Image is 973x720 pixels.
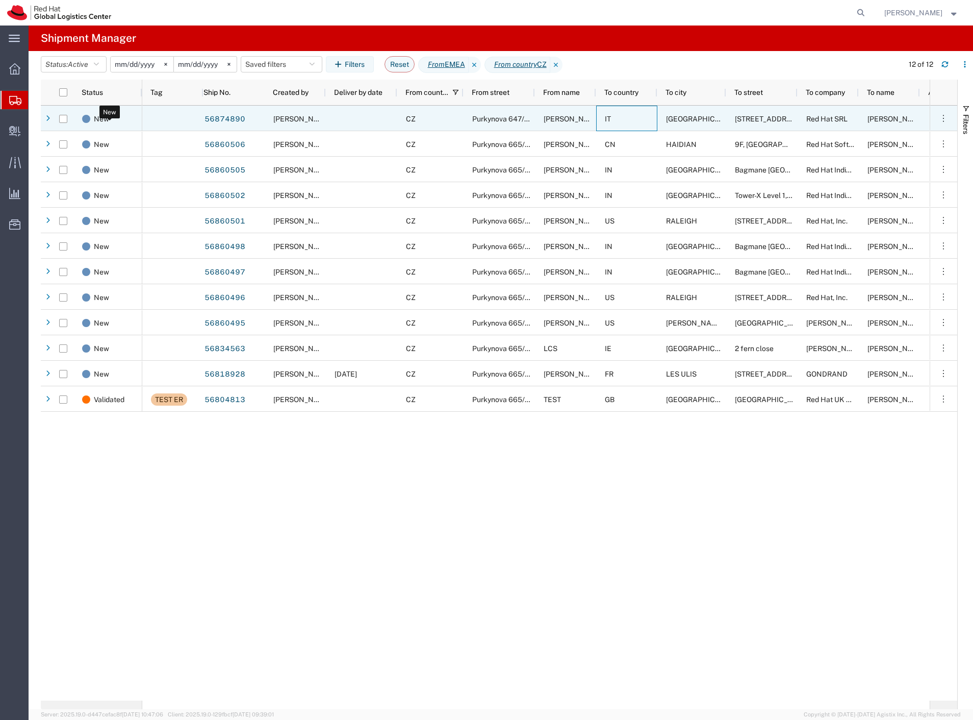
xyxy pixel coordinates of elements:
span: Shaza Aldawamneh [867,344,926,353]
span: CZ [406,115,416,123]
h4: Shipment Manager [41,26,136,51]
span: 100 East Davie Street [735,217,802,225]
span: BANGALORE [666,268,739,276]
span: Copyright © [DATE]-[DATE] Agistix Inc., All Rights Reserved [804,710,961,719]
span: John X [867,395,926,404]
button: Saved filters [241,56,322,72]
span: CZ [406,293,416,302]
a: 56860502 [204,188,246,204]
span: Purkynova 665/115 [472,191,535,200]
span: Purkynova 665/115 [472,217,535,225]
a: 56860505 [204,162,246,179]
span: Purkynova 665/115 [472,242,535,251]
span: Amy Marrich [544,370,602,378]
span: Filip Lizuch [273,293,331,302]
span: New [94,132,109,157]
span: Via Gustavo Fara 26 [735,115,860,123]
span: To city [665,88,686,96]
span: To name [867,88,894,96]
span: Andrea Hanakova / LC hoodies [544,140,644,148]
span: CN [605,140,616,148]
span: US [605,217,614,225]
span: Red Hat India Private Limited [806,268,900,276]
span: Red Hat, Inc. [806,217,848,225]
span: Deliver by date [334,88,382,96]
span: New [94,259,109,285]
span: Jennifer Norris [867,217,926,225]
span: RALEIGH [666,217,697,225]
span: Chris Pelland [867,319,926,327]
span: Andrea Hanakova / LC hoodies [544,319,644,327]
span: Filip Lizuch [273,268,331,276]
span: Alfonso Cancellara [867,115,926,123]
span: Filip Lizuch [273,217,331,225]
span: Raquel Lebetter [867,293,926,302]
span: LONDON [666,395,739,404]
span: IN [605,268,612,276]
span: HAIDIAN [666,140,697,148]
span: Andrea Hanakova / LC hoodies [544,242,644,251]
span: Purkynova 665/115 [472,395,535,404]
span: From country CZ [484,57,550,73]
span: New [94,234,109,259]
span: Cork [666,344,739,353]
a: 56860498 [204,239,246,255]
span: Red Hat India Private Limited [806,242,900,251]
span: Bagmane Constellation Business Park [735,268,841,276]
input: Not set [111,57,173,72]
span: To country [604,88,638,96]
span: CZ [406,166,416,174]
span: Filip Lizuch [884,7,942,18]
span: Shaza Aldawamneh [806,344,864,353]
span: New [94,106,109,132]
span: Sona Mala [273,370,331,378]
span: CZ [406,268,416,276]
span: 3 avenue de l’Amazonie [735,370,802,378]
span: CZ [406,344,416,353]
a: 56860495 [204,315,246,332]
span: CZ [406,319,416,327]
span: New [94,336,109,361]
span: GONDRAND [806,370,848,378]
span: Validated [94,387,124,412]
a: 56804813 [204,392,246,408]
span: New [94,157,109,183]
span: IT [605,115,611,123]
span: 10/14/2025 [335,370,357,378]
span: 430 FLY BRIDGE DRIVE [735,319,808,327]
i: From [428,59,445,70]
span: CZ [406,191,416,200]
span: BANGALORE [666,166,739,174]
span: Filip Lizuch [273,140,331,148]
span: MILAN [666,115,739,123]
span: CZ [406,242,416,251]
button: Status:Active [41,56,107,72]
span: Server: 2025.19.0-d447cefac8f [41,711,163,717]
span: IN [605,166,612,174]
span: Andrea Hanakova / LC hoodies [544,268,644,276]
span: Purkynova 665/115 [472,293,535,302]
span: Jaison Raju [867,268,926,276]
span: Status [82,88,103,96]
span: New [94,361,109,387]
span: Purkynova 665/115 [472,319,535,327]
span: GB [605,395,614,404]
span: Mackenzie Smit [273,115,331,123]
span: FR [605,370,613,378]
span: IN [605,191,612,200]
span: Filip Lizuch [273,166,331,174]
span: Red Hat India Private Limited [806,166,900,174]
span: Assign to [928,88,959,96]
span: CZ [406,395,416,404]
span: Red Hat India Private Limited [806,191,900,200]
a: 56860506 [204,137,246,153]
span: 9F, North Wing of Tower C, Raycom [735,140,849,148]
span: Andrea Hanakova / LC hoodies [544,293,644,302]
span: Purkynova 665/115 [472,268,535,276]
span: Chris Pelland [806,319,864,327]
span: PUNE [666,191,739,200]
span: Purkynova 665/115 [472,166,535,174]
span: Filters [962,114,970,134]
span: New [94,310,109,336]
span: RALEIGH [666,293,697,302]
